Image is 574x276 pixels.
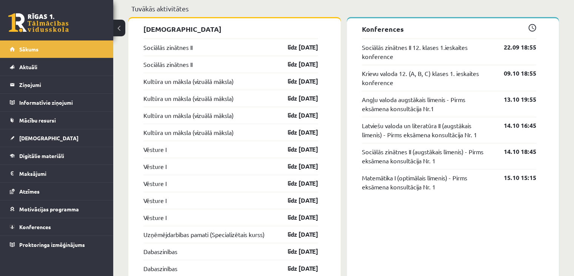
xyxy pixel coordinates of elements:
span: Atzīmes [19,188,40,195]
span: Aktuāli [19,64,37,70]
a: līdz [DATE] [274,213,318,222]
span: Konferences [19,223,51,230]
a: 14.10 18:45 [492,147,536,156]
a: Dabaszinības [143,264,177,273]
a: līdz [DATE] [274,230,318,239]
a: līdz [DATE] [274,60,318,69]
a: Ziņojumi [10,76,104,93]
a: līdz [DATE] [274,179,318,188]
legend: Ziņojumi [19,76,104,93]
a: 15.10 15:15 [492,173,536,182]
span: Mācību resursi [19,117,56,124]
a: Informatīvie ziņojumi [10,94,104,111]
a: Sākums [10,40,104,58]
span: Motivācijas programma [19,206,79,212]
a: līdz [DATE] [274,162,318,171]
a: Matemātika I (optimālais līmenis) - Pirms eksāmena konsultācija Nr. 1 [362,173,493,191]
a: Mācību resursi [10,112,104,129]
legend: Informatīvie ziņojumi [19,94,104,111]
a: 14.10 16:45 [492,121,536,130]
span: [DEMOGRAPHIC_DATA] [19,135,78,141]
a: Rīgas 1. Tālmācības vidusskola [8,13,69,32]
a: Maksājumi [10,165,104,182]
a: Digitālie materiāli [10,147,104,164]
a: Sociālās zinātnes II [143,60,192,69]
a: Proktoringa izmēģinājums [10,236,104,253]
a: Sociālās zinātnes II (augstākais līmenis) - Pirms eksāmena konsultācija Nr. 1 [362,147,493,165]
a: Vēsture I [143,145,166,154]
a: Kultūra un māksla (vizuālā māksla) [143,94,234,103]
a: Sociālās zinātnes II 12. klases 1.ieskaites konference [362,43,493,61]
a: 22.09 18:55 [492,43,536,52]
a: Kultūra un māksla (vizuālā māksla) [143,111,234,120]
p: Konferences [362,24,537,34]
a: Vēsture I [143,213,166,222]
span: Sākums [19,46,38,53]
a: 13.10 19:55 [492,95,536,104]
a: Angļu valoda augstākais līmenis - Pirms eksāmena konsultācija Nr.1 [362,95,493,113]
a: līdz [DATE] [274,247,318,256]
a: Sociālās zinātnes II [143,43,192,52]
a: līdz [DATE] [274,128,318,137]
a: Kultūra un māksla (vizuālā māksla) [143,77,234,86]
a: līdz [DATE] [274,145,318,154]
a: līdz [DATE] [274,111,318,120]
a: Motivācijas programma [10,200,104,218]
a: Kultūra un māksla (vizuālā māksla) [143,128,234,137]
a: 09.10 18:55 [492,69,536,78]
p: [DEMOGRAPHIC_DATA] [143,24,318,34]
span: Proktoringa izmēģinājums [19,241,85,248]
a: Atzīmes [10,183,104,200]
a: līdz [DATE] [274,77,318,86]
a: Dabaszinības [143,247,177,256]
a: līdz [DATE] [274,43,318,52]
a: līdz [DATE] [274,264,318,273]
a: līdz [DATE] [274,94,318,103]
a: Konferences [10,218,104,236]
a: Uzņēmējdarbības pamati (Specializētais kurss) [143,230,265,239]
a: Aktuāli [10,58,104,76]
a: Latviešu valoda un literatūra II (augstākais līmenis) - Pirms eksāmena konsultācija Nr. 1 [362,121,493,139]
p: Tuvākās aktivitātes [131,3,556,14]
a: Krievu valoda 12. (A, B, C) klases 1. ieskaites konference [362,69,493,87]
a: Vēsture I [143,179,166,188]
legend: Maksājumi [19,165,104,182]
span: Digitālie materiāli [19,152,64,159]
a: [DEMOGRAPHIC_DATA] [10,129,104,147]
a: Vēsture I [143,196,166,205]
a: Vēsture I [143,162,166,171]
a: līdz [DATE] [274,196,318,205]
